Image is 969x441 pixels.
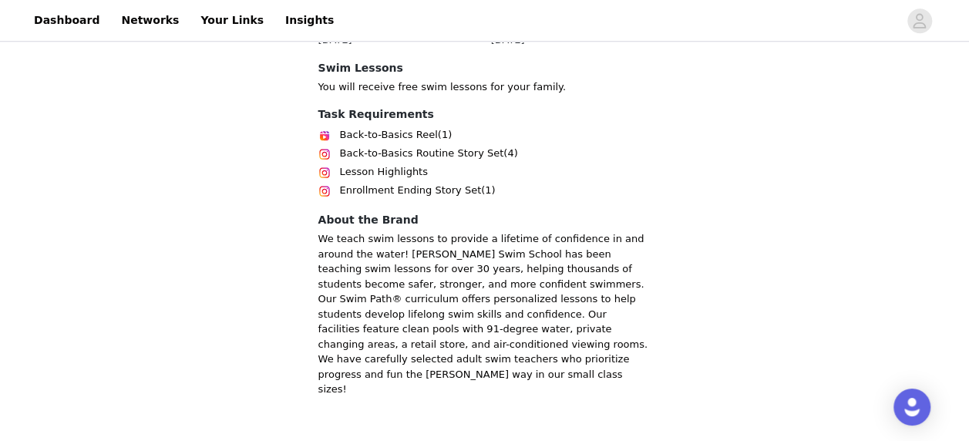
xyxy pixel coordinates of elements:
span: Enrollment Ending Story Set [340,183,482,198]
a: Insights [276,3,343,38]
img: Instagram Icon [318,167,331,179]
a: Networks [112,3,188,38]
h4: Swim Lessons [318,60,651,76]
span: (1) [481,183,495,198]
span: Back-to-Basics Reel [340,127,438,143]
h4: About the Brand [318,212,651,228]
img: Instagram Icon [318,148,331,160]
span: (1) [438,127,452,143]
span: Lesson Highlights [340,164,428,180]
img: Instagram Icon [318,185,331,197]
span: (4) [503,146,517,161]
a: Your Links [191,3,273,38]
a: Dashboard [25,3,109,38]
p: We teach swim lessons to provide a lifetime of confidence in and around the water! [PERSON_NAME] ... [318,231,651,397]
h4: Task Requirements [318,106,651,123]
div: avatar [912,8,927,33]
span: Back-to-Basics Routine Story Set [340,146,504,161]
div: Open Intercom Messenger [893,389,930,426]
p: You will receive free swim lessons for your family. [318,79,651,95]
img: Instagram Reels Icon [318,130,331,142]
